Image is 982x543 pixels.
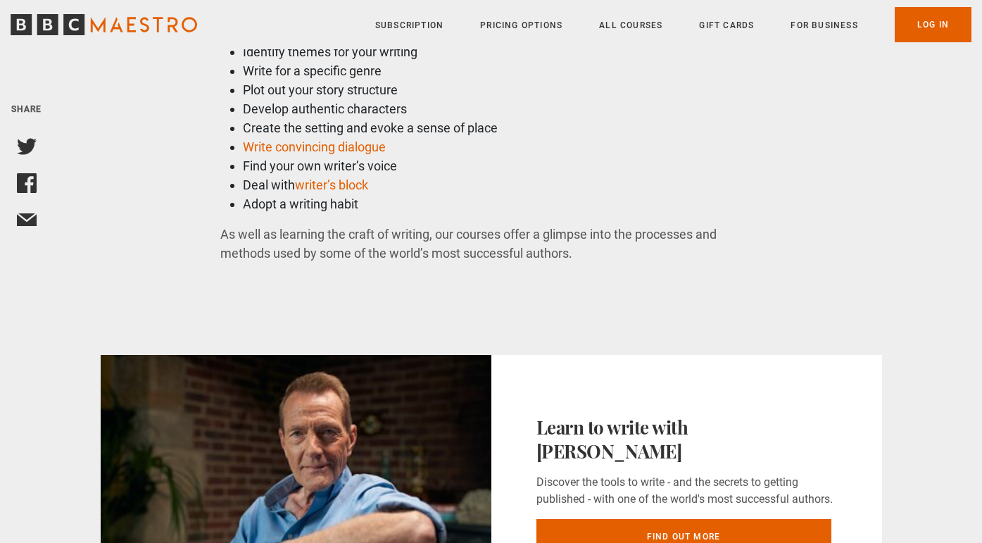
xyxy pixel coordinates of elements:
a: Log In [895,7,971,42]
h3: Learn to write with [PERSON_NAME] [536,416,837,463]
a: All Courses [599,18,662,32]
p: As well as learning the craft of writing, our courses offer a glimpse into the processes and meth... [220,225,762,263]
svg: BBC Maestro [11,14,197,35]
a: Pricing Options [480,18,562,32]
p: Discover the tools to write - and the secrets to getting published - with one of the world's most... [536,474,837,508]
nav: Primary [375,7,971,42]
a: For business [791,18,857,32]
li: Write for a specific genre [243,61,762,80]
li: Create the setting and evoke a sense of place [243,118,762,137]
a: Gift Cards [699,18,754,32]
li: Adopt a writing habit [243,194,762,213]
li: Identify themes for your writing [243,42,762,61]
li: Find your own writer’s voice [243,156,762,175]
li: Develop authentic characters [243,99,762,118]
a: Write convincing dialogue [243,139,386,154]
li: Deal with [243,175,762,194]
a: writer’s block [295,177,368,192]
li: Plot out your story structure [243,80,762,99]
span: Share [11,104,42,114]
a: Subscription [375,18,443,32]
